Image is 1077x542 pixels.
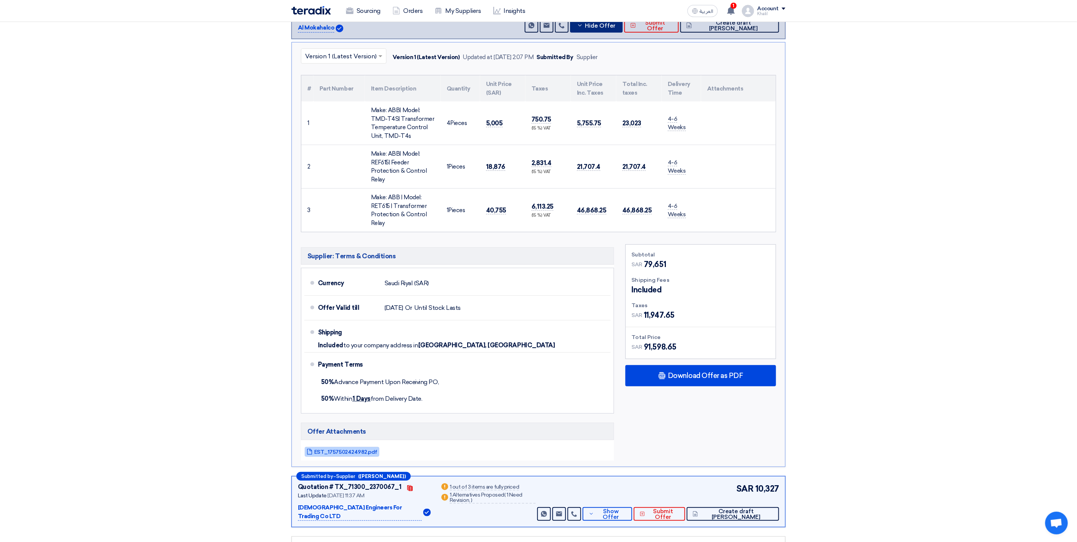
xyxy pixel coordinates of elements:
span: SAR [736,483,754,495]
div: Open chat [1045,512,1068,534]
div: Total Price [632,333,770,341]
button: Create draft [PERSON_NAME] [680,19,779,33]
span: 21,707.4 [577,163,600,171]
div: Saudi Riyal (SAR) [385,276,429,291]
span: Download Offer as PDF [668,372,743,379]
img: profile_test.png [742,5,754,17]
span: 6,113.25 [531,203,553,211]
span: [DATE] 11:37 AM [327,492,365,499]
span: Supplier [336,474,355,479]
b: ([PERSON_NAME]) [358,474,406,479]
span: Until Stock Lasts [414,304,461,312]
th: Item Description [365,75,441,102]
span: SAR [632,311,643,319]
span: ( [504,492,506,498]
strong: 50% [321,395,334,402]
div: Offer Valid till [318,299,379,317]
div: Version 1 (Latest Version) [393,53,460,62]
p: Al Mokahalco [298,23,334,33]
div: Make: ABB| Model: REF615| Feeder Protection & Control Relay [371,150,435,184]
div: Updated at [DATE] 2:07 PM [463,53,534,62]
span: Hide Offer [585,23,616,29]
th: Taxes [525,75,571,102]
div: Quotation # TX_71300_2370067_1 [298,483,402,492]
span: Create draft [PERSON_NAME] [700,509,773,520]
th: Quantity [441,75,480,102]
img: Verified Account [423,509,431,516]
div: Currency [318,274,379,292]
th: # [301,75,313,102]
td: 1 [301,102,313,145]
span: 18,876 [486,163,505,171]
h5: Supplier: Terms & Conditions [301,247,614,265]
button: Submit Offer [634,507,685,521]
span: [DATE] [385,304,403,312]
div: Payment Terms [318,356,602,374]
div: (15 %) VAT [531,169,565,175]
div: Make: ABB | Model: RET615 | Transformer Protection & Control Relay [371,193,435,227]
span: 11,947.65 [644,309,675,321]
span: 46,868.25 [577,206,606,214]
span: 23,023 [622,119,641,127]
button: العربية [687,5,718,17]
span: Submit Offer [647,509,679,520]
th: Attachments [701,75,776,102]
div: – [296,472,411,481]
div: Account [757,6,779,12]
p: [DEMOGRAPHIC_DATA] Engineers For Trading Co LTD [298,503,422,521]
img: Verified Account [336,25,343,32]
span: 2,831.4 [531,159,552,167]
div: Shipping [318,323,379,342]
span: [GEOGRAPHIC_DATA], [GEOGRAPHIC_DATA] [418,342,555,349]
div: Shipping Fees [632,276,770,284]
span: 79,651 [644,259,666,270]
td: Pieces [441,102,480,145]
span: Submitted by [301,474,333,479]
button: Hide Offer [570,19,623,33]
span: Included [318,342,343,349]
u: 1 Days [352,395,371,402]
th: Part Number [313,75,365,102]
span: ) [471,497,472,503]
th: Total Inc. taxes [616,75,662,102]
span: EST_1757502424982.pdf [314,449,377,455]
div: (15 %) VAT [531,212,565,219]
span: 750.75 [531,116,551,123]
span: Submit Offer [638,20,673,31]
span: Within from Delivery Date. [321,395,422,402]
span: 10,327 [755,483,779,495]
button: Show Offer [583,507,633,521]
button: Submit Offer [624,19,679,33]
div: Taxes [632,301,770,309]
span: Or [405,304,412,312]
a: Orders [387,3,429,19]
button: Create draft [PERSON_NAME] [687,507,779,521]
span: 1 [731,3,737,9]
span: 40,755 [486,206,506,214]
span: 1 [447,207,449,214]
span: 1 [447,163,449,170]
div: Khalil [757,12,786,16]
div: (15 %) VAT [531,125,565,132]
img: Teradix logo [291,6,331,15]
span: 4-6 Weeks [668,116,686,131]
a: Insights [487,3,531,19]
span: 91,598.65 [644,341,676,353]
td: Pieces [441,145,480,189]
span: 4-6 Weeks [668,203,686,219]
span: 46,868.25 [622,206,652,214]
div: Supplier [577,53,598,62]
span: to your company address in [343,342,418,349]
span: SAR [632,261,643,269]
a: Sourcing [340,3,387,19]
span: SAR [632,343,643,351]
a: EST_1757502424982.pdf [305,447,379,457]
span: Included [632,284,662,295]
span: 4 [447,120,450,127]
span: Show Offer [596,509,626,520]
div: Make: ABB| Model: TMD-T4S| Transformer Temperature Control Unit, TMD-T4s [371,106,435,140]
strong: 50% [321,378,334,386]
td: Pieces [441,189,480,232]
td: 3 [301,189,313,232]
td: 2 [301,145,313,189]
